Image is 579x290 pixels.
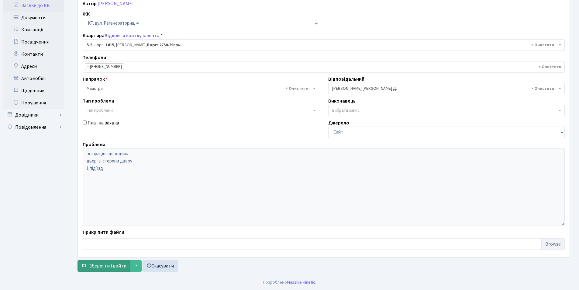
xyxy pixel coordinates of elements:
[531,42,554,48] span: Видалити всі елементи
[83,229,124,236] label: Прикріпити файли
[332,86,557,92] span: Огеренко В. Д.
[3,60,64,72] a: Адреси
[85,63,124,70] li: (067) 216-06-62
[3,85,64,97] a: Щоденник
[105,32,160,39] a: Відкрити картку клієнта
[328,75,364,83] label: Відповідальний
[83,83,319,94] span: Майстри
[83,75,108,83] label: Напрямок
[539,64,561,70] span: Видалити всі елементи
[3,72,64,85] a: Автомобілі
[3,97,64,109] a: Порушення
[105,42,114,48] b: 1415
[3,36,64,48] a: Посвідчення
[332,107,360,114] span: Вибрати запис
[143,260,178,272] a: Скасувати
[3,12,64,24] a: Документи
[83,97,114,105] label: Тип проблеми
[287,279,315,285] a: Massive Kinetic
[328,97,356,105] label: Виконавець
[89,263,126,269] span: Зберегти і вийти
[83,32,163,39] label: Квартира
[263,279,316,286] div: Розроблено .
[3,121,64,133] a: Повідомлення
[83,148,565,225] textarea: не працює доводчик двері зі сторони двору 1 підʼїзд
[3,109,64,121] a: Довідники
[78,260,130,272] button: Зберегти і вийти
[83,54,106,61] label: Телефони
[3,48,64,60] a: Контакти
[147,42,182,48] b: Борг: 2750.29грн.
[83,141,105,148] label: Проблема
[88,119,119,127] label: Платна заявка
[3,24,64,36] a: Квитанції
[83,10,90,18] label: ЖК
[98,0,134,7] a: [PERSON_NAME]
[286,86,308,92] span: Видалити всі елементи
[87,42,557,48] span: <b>5-5</b>, корп.: <b>1415</b>, Савчук Інна Сергіївна, <b>Борг: 2750.29грн.</b>
[87,42,92,48] b: 5-5
[531,86,554,92] span: Видалити всі елементи
[328,119,349,127] label: Джерело
[87,86,312,92] span: Майстри
[328,83,565,94] span: Огеренко В. Д.
[83,39,565,51] span: <b>5-5</b>, корп.: <b>1415</b>, Савчук Інна Сергіївна, <b>Борг: 2750.29грн.</b>
[87,107,113,114] span: Тип проблеми
[87,64,89,70] span: ×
